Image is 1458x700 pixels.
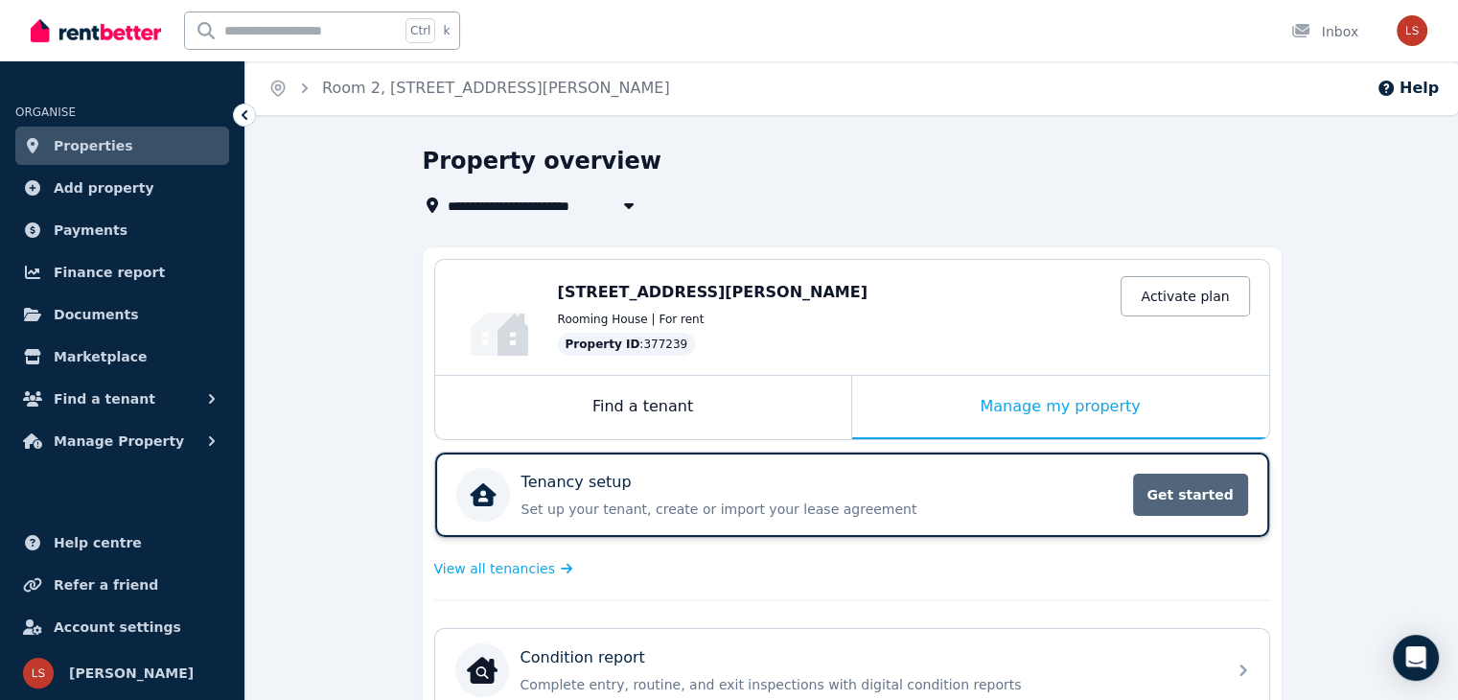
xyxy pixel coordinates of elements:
a: Refer a friend [15,566,229,604]
span: Account settings [54,616,181,639]
span: Finance report [54,261,165,284]
span: Marketplace [54,345,147,368]
img: Luca Surman [23,658,54,688]
h1: Property overview [423,146,661,176]
nav: Breadcrumb [245,61,693,115]
button: Find a tenant [15,380,229,418]
span: Ctrl [405,18,435,43]
a: Finance report [15,253,229,292]
a: Tenancy setupSet up your tenant, create or import your lease agreementGet started [435,453,1269,537]
div: Inbox [1291,22,1358,41]
span: Help centre [54,531,142,554]
span: Payments [54,219,127,242]
a: Marketplace [15,338,229,376]
a: Account settings [15,608,229,646]
a: Help centre [15,524,229,562]
span: k [443,23,450,38]
span: Refer a friend [54,573,158,596]
img: Condition report [467,655,498,686]
span: Add property [54,176,154,199]
span: [STREET_ADDRESS][PERSON_NAME] [558,283,868,301]
a: Activate plan [1121,276,1249,316]
span: ORGANISE [15,105,76,119]
button: Manage Property [15,422,229,460]
span: View all tenancies [434,559,555,578]
img: RentBetter [31,16,161,45]
div: : 377239 [558,333,696,356]
img: Luca Surman [1397,15,1427,46]
span: Properties [54,134,133,157]
span: Manage Property [54,430,184,453]
span: Documents [54,303,139,326]
a: Properties [15,127,229,165]
div: Find a tenant [435,376,851,439]
p: Complete entry, routine, and exit inspections with digital condition reports [521,675,1215,694]
a: Payments [15,211,229,249]
span: Property ID [566,337,640,352]
a: Documents [15,295,229,334]
p: Condition report [521,646,645,669]
a: Room 2, [STREET_ADDRESS][PERSON_NAME] [322,79,670,97]
p: Set up your tenant, create or import your lease agreement [521,500,1122,519]
a: Add property [15,169,229,207]
button: Help [1377,77,1439,100]
div: Open Intercom Messenger [1393,635,1439,681]
span: [PERSON_NAME] [69,662,194,685]
p: Tenancy setup [521,471,632,494]
span: Find a tenant [54,387,155,410]
span: Get started [1133,474,1248,516]
span: Rooming House | For rent [558,312,705,327]
div: Manage my property [852,376,1269,439]
a: View all tenancies [434,559,573,578]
